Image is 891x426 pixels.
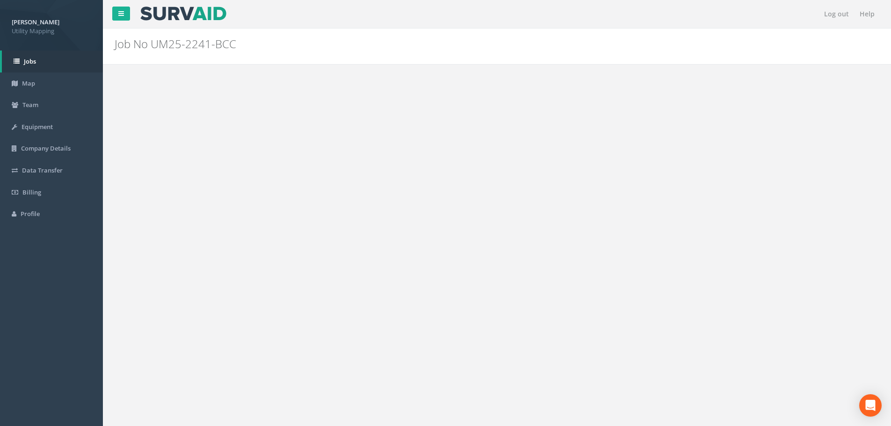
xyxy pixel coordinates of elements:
a: Jobs [2,51,103,72]
span: Billing [22,188,41,196]
h2: Job No UM25-2241-BCC [115,38,750,50]
span: Profile [21,209,40,218]
strong: [PERSON_NAME] [12,18,59,26]
span: Map [22,79,35,87]
div: Open Intercom Messenger [859,394,882,417]
span: Company Details [21,144,71,152]
span: Data Transfer [22,166,63,174]
span: Jobs [24,57,36,65]
a: [PERSON_NAME] Utility Mapping [12,15,91,35]
span: Equipment [22,123,53,131]
span: Team [22,101,38,109]
span: Utility Mapping [12,27,91,36]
